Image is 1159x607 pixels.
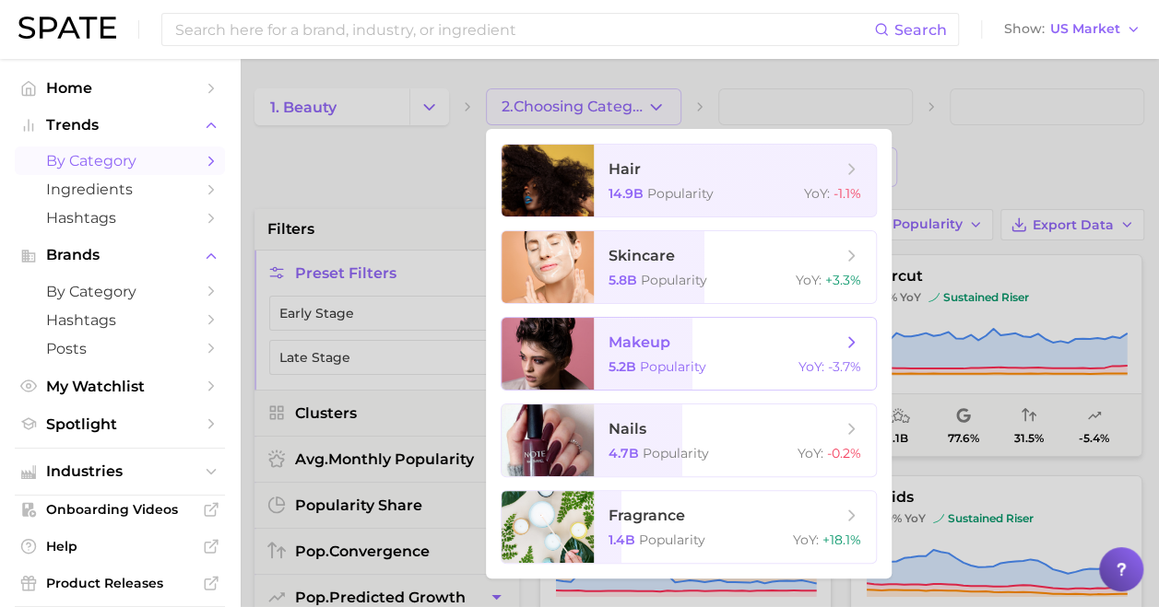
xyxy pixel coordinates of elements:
a: by Category [15,277,225,306]
span: Trends [46,117,194,134]
span: 1.4b [609,531,635,548]
a: Onboarding Videos [15,496,225,523]
span: Popularity [643,445,709,461]
span: Home [46,79,194,97]
span: +3.3% [825,272,861,288]
a: Help [15,532,225,560]
span: Search [894,21,947,39]
span: YoY : [798,445,823,461]
span: hair [609,160,641,178]
span: -3.7% [828,358,861,375]
span: makeup [609,333,670,351]
a: Ingredients [15,175,225,204]
button: Brands [15,241,225,269]
span: by Category [46,152,194,169]
span: YoY : [804,185,830,202]
a: Hashtags [15,204,225,232]
span: Show [1004,24,1045,34]
span: nails [609,420,646,438]
img: SPATE [18,17,116,39]
span: YoY : [793,531,819,548]
span: Help [46,538,194,554]
span: YoY : [798,358,824,375]
span: Spotlight [46,415,194,433]
a: Home [15,74,225,102]
a: Product Releases [15,569,225,597]
a: Posts [15,334,225,363]
span: -1.1% [834,185,861,202]
span: Ingredients [46,181,194,198]
span: Popularity [640,358,706,375]
span: US Market [1050,24,1120,34]
span: Popularity [639,531,705,548]
span: -0.2% [827,445,861,461]
span: My Watchlist [46,378,194,395]
span: 14.9b [609,185,644,202]
span: +18.1% [822,531,861,548]
span: Brands [46,247,194,263]
a: Hashtags [15,306,225,334]
span: YoY : [796,272,822,288]
span: skincare [609,247,675,264]
button: Industries [15,458,225,485]
span: 4.7b [609,445,639,461]
span: 5.8b [609,272,637,288]
span: Product Releases [46,575,194,591]
a: My Watchlist [15,372,225,401]
span: by Category [46,283,194,300]
button: Trends [15,111,225,139]
input: Search here for a brand, industry, or ingredient [173,14,874,45]
ul: 2.Choosing Category [486,129,892,578]
span: Popularity [641,272,707,288]
a: Spotlight [15,410,225,438]
button: ShowUS Market [999,18,1145,41]
span: Hashtags [46,311,194,329]
span: Posts [46,340,194,357]
span: Popularity [647,185,714,202]
a: by Category [15,146,225,175]
span: Hashtags [46,209,194,227]
span: Onboarding Videos [46,501,194,518]
span: Industries [46,463,194,480]
span: 5.2b [609,358,636,375]
span: fragrance [609,507,685,524]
